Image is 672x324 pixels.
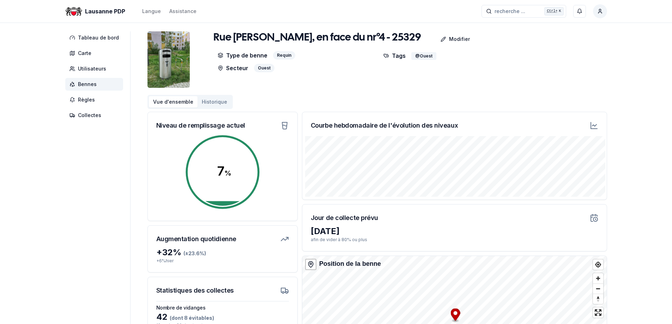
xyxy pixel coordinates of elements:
[65,109,126,122] a: Collectes
[78,50,91,57] span: Carte
[593,307,603,318] button: Enter fullscreen
[156,247,289,258] div: + 32 %
[311,237,598,243] p: afin de vider à 80% ou plus
[183,250,206,256] span: (± 23.6 %)
[593,294,603,304] button: Reset bearing to north
[78,96,95,103] span: Règles
[78,112,101,119] span: Collectes
[65,7,128,16] a: Lausanne PDP
[213,31,421,44] h1: Rue [PERSON_NAME], en face du nr°4 - 25329
[449,36,470,43] p: Modifier
[65,31,126,44] a: Tableau de bord
[593,284,603,294] span: Zoom out
[319,259,381,269] div: Position de la benne
[156,311,289,323] div: 42
[142,7,161,16] button: Langue
[65,62,126,75] a: Utilisateurs
[311,213,378,223] h3: Jour de collecte prévu
[156,304,289,311] h3: Nombre de vidanges
[147,31,190,88] img: bin Image
[218,51,267,60] p: Type de benne
[254,64,274,72] div: Ouest
[218,64,248,72] p: Secteur
[168,315,214,321] span: (dont 8 évitables)
[198,96,231,108] button: Historique
[311,226,598,237] div: [DATE]
[593,273,603,283] button: Zoom in
[156,121,245,130] h3: Niveau de remplissage actuel
[156,234,236,244] h3: Augmentation quotidienne
[142,8,161,15] div: Langue
[156,258,289,264] p: + 6 % hier
[593,259,603,270] button: Find my location
[495,8,525,15] span: recherche ...
[65,78,126,91] a: Bennes
[156,286,234,295] h3: Statistiques des collectes
[65,3,82,20] img: Lausanne PDP Logo
[311,121,458,130] h3: Courbe hebdomadaire de l'évolution des niveaux
[421,32,476,46] a: Modifier
[593,283,603,294] button: Zoom out
[78,81,97,88] span: Bennes
[411,52,436,60] div: @Ouest
[85,7,125,16] span: Lausanne PDP
[482,5,566,18] button: recherche ...Ctrl+K
[383,51,406,60] p: Tags
[149,96,198,108] button: Vue d'ensemble
[65,93,126,106] a: Règles
[273,51,295,60] div: Requin
[78,65,106,72] span: Utilisateurs
[78,34,119,41] span: Tableau de bord
[450,308,460,323] div: Map marker
[65,47,126,60] a: Carte
[169,7,196,16] a: Assistance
